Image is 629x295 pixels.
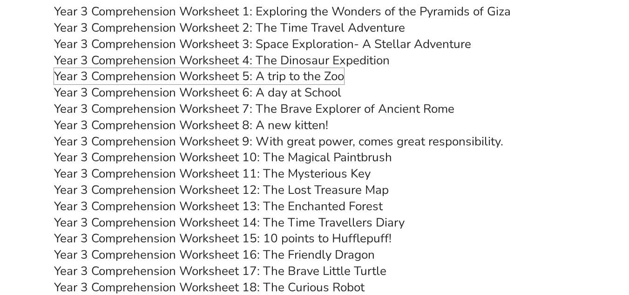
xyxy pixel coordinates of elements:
[54,149,392,165] a: Year 3 Comprehension Worksheet 10: The Magical Paintbrush
[54,263,386,279] a: Year 3 Comprehension Worksheet 17: The Brave Little Turtle
[474,190,629,295] iframe: Chat Widget
[54,165,371,182] a: Year 3 Comprehension Worksheet 11: The Mysterious Key
[54,52,390,69] a: Year 3 Comprehension Worksheet 4: The Dinosaur Expedition
[54,68,344,84] a: Year 3 Comprehension Worksheet 5: A trip to the Zoo
[54,133,503,150] a: Year 3 Comprehension Worksheet 9: With great power, comes great responsibility.
[54,117,328,133] a: Year 3 Comprehension Worksheet 8: A new kitten!
[54,214,405,231] a: Year 3 Comprehension Worksheet 14: The Time Travellers Diary
[54,182,389,198] a: Year 3 Comprehension Worksheet 12: The Lost Treasure Map
[54,3,511,20] a: Year 3 Comprehension Worksheet 1: Exploring the Wonders of the Pyramids of Giza
[54,198,383,214] a: Year 3 Comprehension Worksheet 13: The Enchanted Forest
[54,230,392,247] a: Year 3 Comprehension Worksheet 15: 10 points to Hufflepuff!
[54,36,471,52] a: Year 3 Comprehension Worksheet 3: Space Exploration- A Stellar Adventure
[54,84,341,101] a: Year 3 Comprehension Worksheet 6: A day at School
[54,101,454,117] a: Year 3 Comprehension Worksheet 7: The Brave Explorer of Ancient Rome
[54,247,375,263] a: Year 3 Comprehension Worksheet 16: The Friendly Dragon
[54,20,405,36] a: Year 3 Comprehension Worksheet 2: The Time Travel Adventure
